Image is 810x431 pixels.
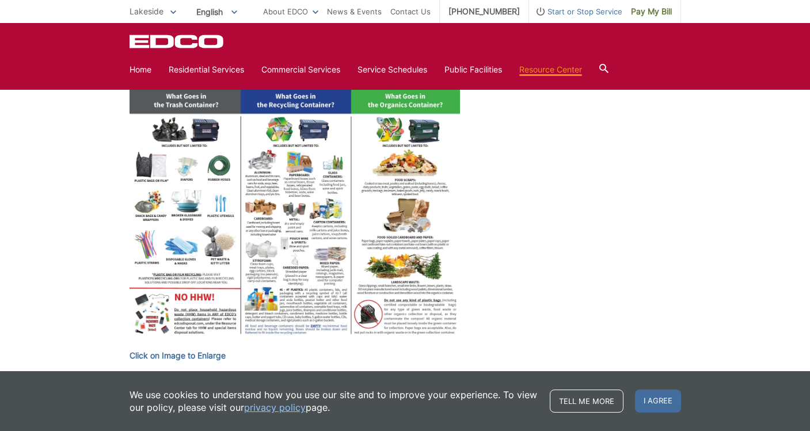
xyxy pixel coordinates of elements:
a: Public Facilities [444,63,502,76]
a: Click on Image to Enlarge [130,349,226,362]
a: News & Events [327,5,382,18]
a: Commercial Services [261,63,340,76]
a: Tell me more [550,390,623,413]
a: Service Schedules [358,63,427,76]
strong: Click on Image to Enlarge [130,350,226,360]
span: Lakeside [130,6,163,16]
a: Contact Us [390,5,431,18]
a: EDCD logo. Return to the homepage. [130,35,225,48]
a: Home [130,63,151,76]
span: Pay My Bill [631,5,672,18]
span: English [188,2,246,21]
p: We use cookies to understand how you use our site and to improve your experience. To view our pol... [130,388,538,414]
a: Resource Center [519,63,582,76]
a: Residential Services [169,63,244,76]
img: Diagram of what items can be recycled [130,86,461,341]
a: About EDCO [263,5,318,18]
a: privacy policy [244,401,306,414]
